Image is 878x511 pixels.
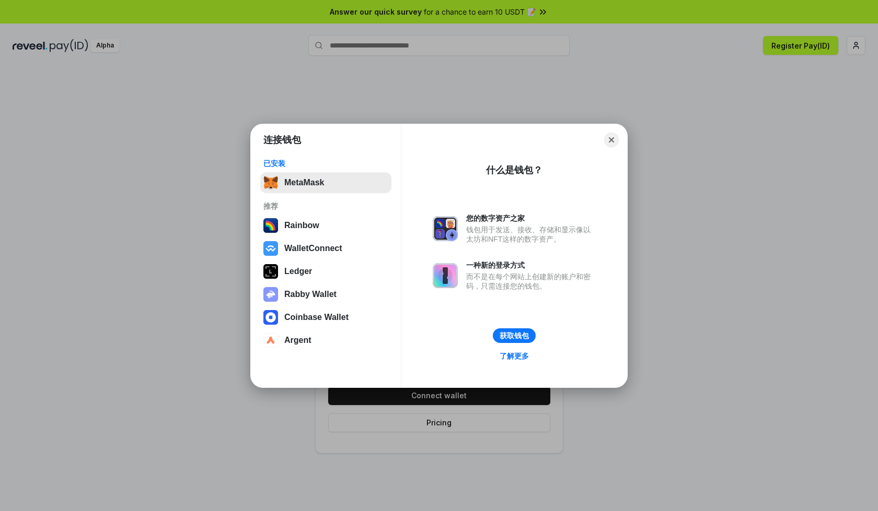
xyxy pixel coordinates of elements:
[466,213,596,223] div: 您的数字资产之家
[466,260,596,270] div: 一种新的登录方式
[604,133,619,147] button: Close
[263,218,278,233] img: svg+xml,%3Csvg%20width%3D%22120%22%20height%3D%22120%22%20viewBox%3D%220%200%20120%20120%22%20fil...
[263,310,278,325] img: svg+xml,%3Csvg%20width%3D%2228%22%20height%3D%2228%22%20viewBox%3D%220%200%2028%2028%22%20fill%3D...
[493,349,535,363] a: 了解更多
[263,241,278,256] img: svg+xml,%3Csvg%20width%3D%2228%22%20height%3D%2228%22%20viewBox%3D%220%200%2028%2028%22%20fill%3D...
[284,244,342,253] div: WalletConnect
[263,264,278,279] img: svg+xml,%3Csvg%20xmlns%3D%22http%3A%2F%2Fwww.w3.org%2F2000%2Fsvg%22%20width%3D%2228%22%20height%3...
[260,238,391,259] button: WalletConnect
[433,216,458,241] img: svg+xml,%3Csvg%20xmlns%3D%22http%3A%2F%2Fwww.w3.org%2F2000%2Fsvg%22%20fill%3D%22none%22%20viewBox...
[433,263,458,288] img: svg+xml,%3Csvg%20xmlns%3D%22http%3A%2F%2Fwww.w3.org%2F2000%2Fsvg%22%20fill%3D%22none%22%20viewBox...
[263,201,388,211] div: 推荐
[263,175,278,190] img: svg+xml,%3Csvg%20fill%3D%22none%22%20height%3D%2233%22%20viewBox%3D%220%200%2035%2033%22%20width%...
[260,284,391,305] button: Rabby Wallet
[263,134,301,146] h1: 连接钱包
[260,261,391,282] button: Ledger
[260,215,391,236] button: Rainbow
[284,221,319,230] div: Rainbow
[284,178,324,187] div: MetaMask
[493,328,536,343] button: 获取钱包
[284,290,337,299] div: Rabby Wallet
[284,336,311,345] div: Argent
[263,287,278,302] img: svg+xml,%3Csvg%20xmlns%3D%22http%3A%2F%2Fwww.w3.org%2F2000%2Fsvg%22%20fill%3D%22none%22%20viewBox...
[466,225,596,244] div: 钱包用于发送、接收、存储和显示像以太坊和NFT这样的数字资产。
[284,267,312,276] div: Ledger
[284,313,349,322] div: Coinbase Wallet
[486,164,542,176] div: 什么是钱包？
[500,331,529,340] div: 获取钱包
[466,272,596,291] div: 而不是在每个网站上创建新的账户和密码，只需连接您的钱包。
[260,172,391,193] button: MetaMask
[263,333,278,348] img: svg+xml,%3Csvg%20width%3D%2228%22%20height%3D%2228%22%20viewBox%3D%220%200%2028%2028%22%20fill%3D...
[260,330,391,351] button: Argent
[500,351,529,361] div: 了解更多
[260,307,391,328] button: Coinbase Wallet
[263,159,388,168] div: 已安装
